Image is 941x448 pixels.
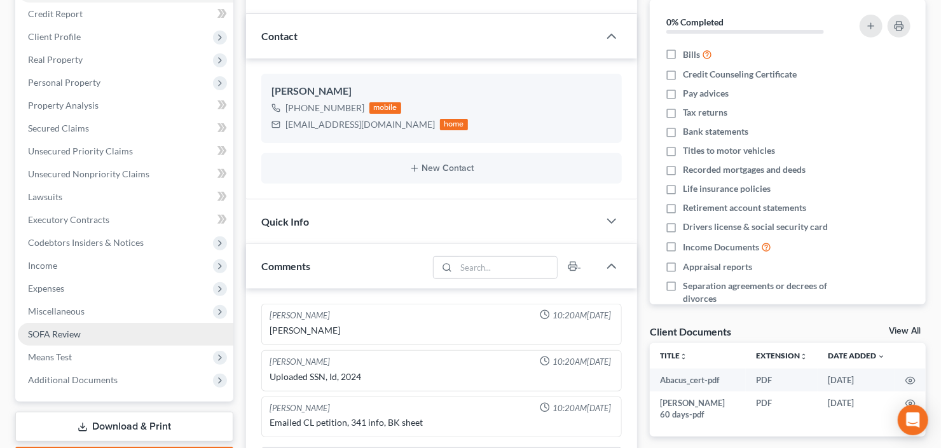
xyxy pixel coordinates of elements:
[680,353,687,360] i: unfold_more
[666,17,724,27] strong: 0% Completed
[28,77,100,88] span: Personal Property
[28,237,144,248] span: Codebtors Insiders & Notices
[28,123,89,133] span: Secured Claims
[28,31,81,42] span: Client Profile
[28,54,83,65] span: Real Property
[261,215,309,227] span: Quick Info
[877,353,885,360] i: expand_more
[28,306,85,316] span: Miscellaneous
[18,163,233,186] a: Unsecured Nonpriority Claims
[683,280,846,305] span: Separation agreements or decrees of divorces
[683,106,727,119] span: Tax returns
[271,163,612,173] button: New Contact
[18,323,233,346] a: SOFA Review
[683,201,806,214] span: Retirement account statements
[440,119,468,130] div: home
[270,309,330,322] div: [PERSON_NAME]
[683,48,700,61] span: Bills
[898,405,928,435] div: Open Intercom Messenger
[261,260,310,272] span: Comments
[28,146,133,156] span: Unsecured Priority Claims
[828,351,885,360] a: Date Added expand_more
[270,416,614,429] div: Emailed CL petition, 341 info, BK sheet
[28,168,149,179] span: Unsecured Nonpriority Claims
[650,325,731,338] div: Client Documents
[683,163,806,176] span: Recorded mortgages and deeds
[285,118,435,131] div: [EMAIL_ADDRESS][DOMAIN_NAME]
[270,324,614,337] div: [PERSON_NAME]
[270,356,330,368] div: [PERSON_NAME]
[271,84,612,99] div: [PERSON_NAME]
[683,87,729,100] span: Pay advices
[18,208,233,231] a: Executory Contracts
[756,351,807,360] a: Extensionunfold_more
[683,68,797,81] span: Credit Counseling Certificate
[270,370,614,383] div: Uploaded SSN, Id, 2024
[270,402,330,414] div: [PERSON_NAME]
[457,257,558,278] input: Search...
[15,412,233,442] a: Download & Print
[650,391,746,426] td: [PERSON_NAME] 60 days-pdf
[818,369,895,391] td: [DATE]
[28,8,83,19] span: Credit Report
[28,191,62,202] span: Lawsuits
[28,374,118,385] span: Additional Documents
[18,186,233,208] a: Lawsuits
[261,30,298,42] span: Contact
[889,327,921,336] a: View All
[818,391,895,426] td: [DATE]
[800,353,807,360] i: unfold_more
[683,144,775,157] span: Titles to motor vehicles
[28,283,64,294] span: Expenses
[683,182,771,195] span: Life insurance policies
[660,351,687,360] a: Titleunfold_more
[683,125,748,138] span: Bank statements
[28,260,57,271] span: Income
[553,309,611,322] span: 10:20AM[DATE]
[553,402,611,414] span: 10:20AM[DATE]
[28,351,72,362] span: Means Test
[18,94,233,117] a: Property Analysis
[746,369,818,391] td: PDF
[683,221,828,233] span: Drivers license & social security card
[553,356,611,368] span: 10:20AM[DATE]
[285,102,364,114] div: [PHONE_NUMBER]
[650,369,746,391] td: Abacus_cert-pdf
[18,140,233,163] a: Unsecured Priority Claims
[369,102,401,114] div: mobile
[746,391,818,426] td: PDF
[683,241,759,254] span: Income Documents
[28,214,109,225] span: Executory Contracts
[18,117,233,140] a: Secured Claims
[28,329,81,339] span: SOFA Review
[18,3,233,25] a: Credit Report
[28,100,99,111] span: Property Analysis
[683,261,752,273] span: Appraisal reports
